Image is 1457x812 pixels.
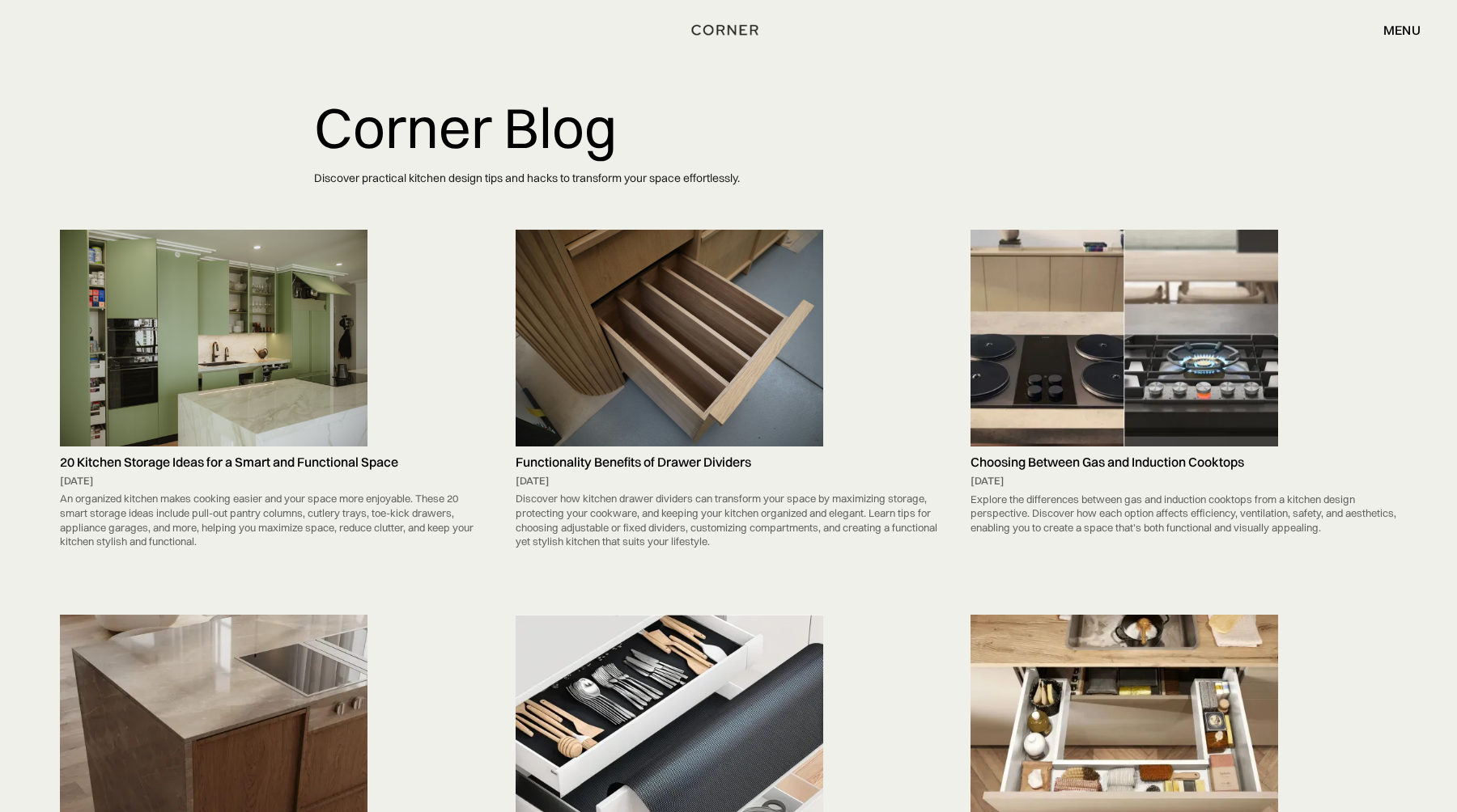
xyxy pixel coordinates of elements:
div: Discover how kitchen drawer dividers can transform your space by maximizing storage, protecting y... [516,488,942,552]
div: menu [1367,16,1421,44]
div: [DATE] [516,474,942,488]
a: 20 Kitchen Storage Ideas for a Smart and Functional Space[DATE]An organized kitchen makes cooking... [52,230,495,552]
a: home [668,19,790,40]
p: Discover practical kitchen design tips and hacks to transform your space effortlessly. [314,159,1143,198]
h1: Corner Blog [314,97,1143,159]
h5: 20 Kitchen Storage Ideas for a Smart and Functional Space [60,455,486,470]
h5: Functionality Benefits of Drawer Dividers [516,455,942,470]
h5: Choosing Between Gas and Induction Cooktops [971,455,1397,470]
div: [DATE] [60,474,486,488]
a: Functionality Benefits of Drawer Dividers[DATE]Discover how kitchen drawer dividers can transform... [508,230,950,552]
div: An organized kitchen makes cooking easier and your space more enjoyable. These 20 smart storage i... [60,488,486,552]
div: Explore the differences between gas and induction cooktops from a kitchen design perspective. Dis... [971,488,1397,539]
div: [DATE] [971,474,1397,488]
a: Choosing Between Gas and Induction Cooktops[DATE]Explore the differences between gas and inductio... [962,230,1405,539]
div: menu [1383,23,1421,36]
